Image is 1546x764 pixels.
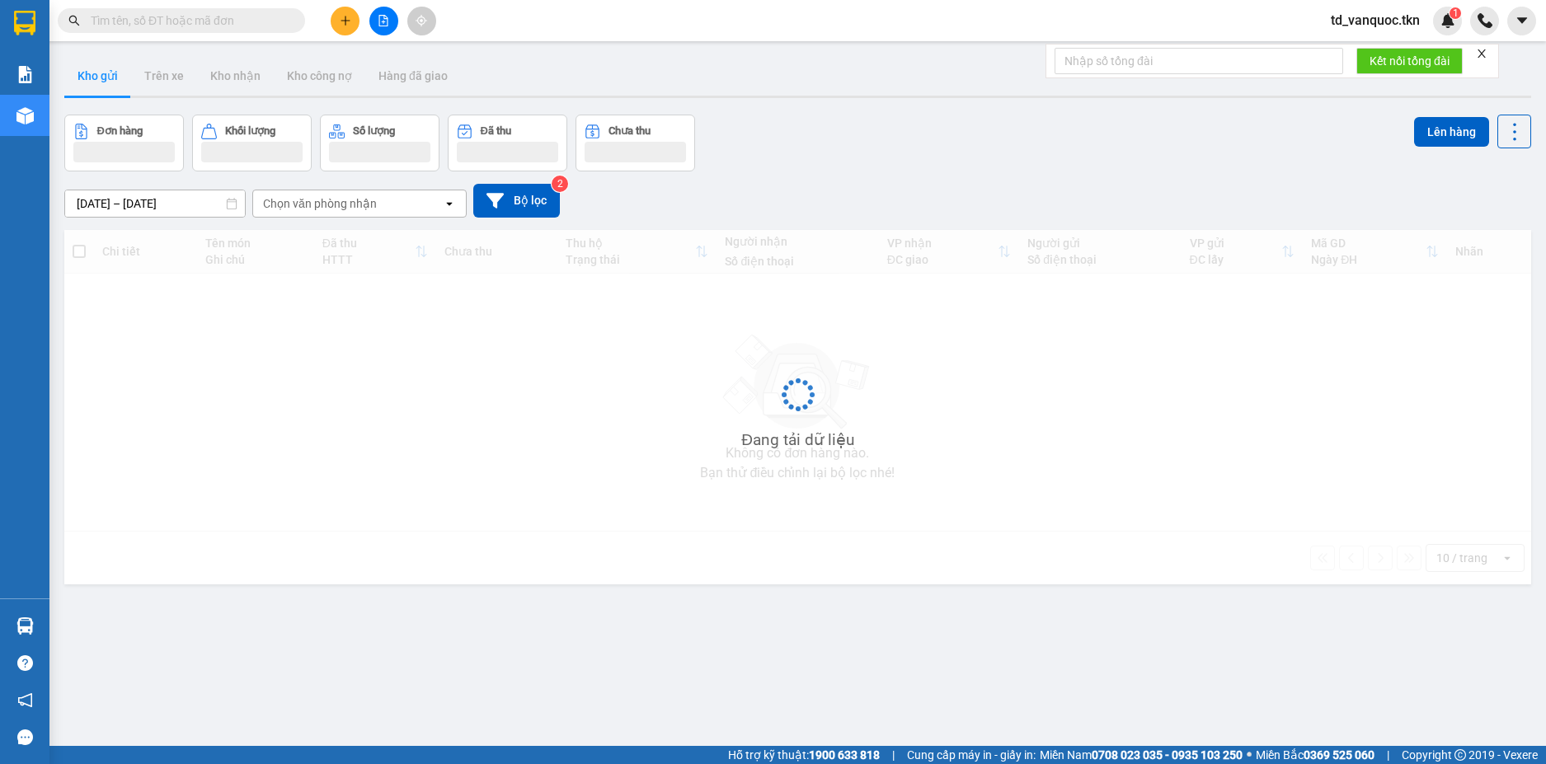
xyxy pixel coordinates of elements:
[17,655,33,671] span: question-circle
[353,125,395,137] div: Số lượng
[1370,52,1450,70] span: Kết nối tổng đài
[369,7,398,35] button: file-add
[1318,10,1433,30] span: td_vanquoc.tkn
[473,184,560,218] button: Bộ lọc
[1440,13,1455,28] img: icon-new-feature
[192,115,312,171] button: Khối lượng
[1478,13,1492,28] img: phone-icon
[1304,748,1374,762] strong: 0369 525 060
[331,7,359,35] button: plus
[340,15,351,26] span: plus
[131,56,197,96] button: Trên xe
[1476,48,1487,59] span: close
[1256,746,1374,764] span: Miền Bắc
[1454,749,1466,761] span: copyright
[68,15,80,26] span: search
[1055,48,1343,74] input: Nhập số tổng đài
[1356,48,1463,74] button: Kết nối tổng đài
[320,115,439,171] button: Số lượng
[1092,748,1243,762] strong: 0708 023 035 - 0935 103 250
[365,56,461,96] button: Hàng đã giao
[97,125,143,137] div: Đơn hàng
[407,7,436,35] button: aim
[443,197,456,210] svg: open
[1515,13,1530,28] span: caret-down
[274,56,365,96] button: Kho công nợ
[809,748,880,762] strong: 1900 633 818
[416,15,427,26] span: aim
[197,56,274,96] button: Kho nhận
[65,190,245,217] input: Select a date range.
[892,746,895,764] span: |
[17,692,33,708] span: notification
[1507,7,1536,35] button: caret-down
[741,428,854,452] div: Đang tải dữ liệu
[64,56,131,96] button: Kho gửi
[609,125,651,137] div: Chưa thu
[1414,117,1489,147] button: Lên hàng
[576,115,695,171] button: Chưa thu
[907,746,1036,764] span: Cung cấp máy in - giấy in:
[481,125,511,137] div: Đã thu
[1040,746,1243,764] span: Miền Nam
[1387,746,1389,764] span: |
[16,617,34,635] img: warehouse-icon
[263,195,377,212] div: Chọn văn phòng nhận
[378,15,389,26] span: file-add
[728,746,880,764] span: Hỗ trợ kỹ thuật:
[225,125,275,137] div: Khối lượng
[64,115,184,171] button: Đơn hàng
[1247,752,1252,758] span: ⚪️
[14,11,35,35] img: logo-vxr
[17,729,33,745] span: message
[16,66,34,83] img: solution-icon
[1450,7,1461,19] sup: 1
[448,115,567,171] button: Đã thu
[552,176,568,192] sup: 2
[16,107,34,124] img: warehouse-icon
[91,12,285,30] input: Tìm tên, số ĐT hoặc mã đơn
[1452,7,1458,19] span: 1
